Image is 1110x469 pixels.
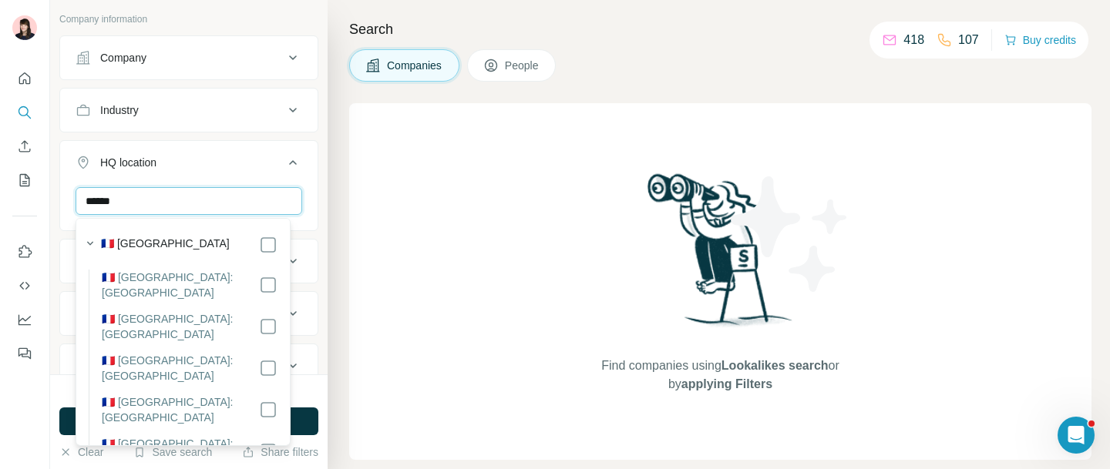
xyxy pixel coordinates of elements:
p: 107 [958,31,979,49]
button: Quick start [12,65,37,92]
button: Use Surfe on LinkedIn [12,238,37,266]
button: Company [60,39,318,76]
p: 418 [903,31,924,49]
span: People [505,58,540,73]
button: Search [12,99,37,126]
button: Save search [133,444,212,460]
button: Employees (size) [60,295,318,332]
div: HQ location [100,155,156,170]
button: Use Surfe API [12,272,37,300]
label: 🇫🇷 [GEOGRAPHIC_DATA]: [GEOGRAPHIC_DATA] [102,436,259,467]
img: Surfe Illustration - Stars [721,165,859,303]
iframe: Intercom live chat [1058,417,1095,454]
button: Share filters [242,444,318,460]
div: Company [100,50,146,65]
span: Find companies using or by [597,357,843,394]
button: My lists [12,166,37,194]
h4: Search [349,18,1091,40]
span: Companies [387,58,443,73]
span: Lookalikes search [721,359,829,372]
button: Enrich CSV [12,132,37,160]
img: Avatar [12,15,37,40]
p: Company information [59,12,318,26]
label: 🇫🇷 [GEOGRAPHIC_DATA]: [GEOGRAPHIC_DATA] [102,311,259,342]
span: applying Filters [681,377,772,390]
button: Run search [59,407,318,435]
button: Annual revenue ($) [60,243,318,280]
button: Clear [59,444,103,460]
label: 🇫🇷 [GEOGRAPHIC_DATA]: [GEOGRAPHIC_DATA] [102,270,259,300]
label: 🇫🇷 [GEOGRAPHIC_DATA]: [GEOGRAPHIC_DATA] [102,394,259,425]
button: Feedback [12,340,37,367]
label: 🇫🇷 [GEOGRAPHIC_DATA]: [GEOGRAPHIC_DATA] [102,353,259,384]
img: Surfe Illustration - Woman searching with binoculars [641,169,801,341]
button: Buy credits [1004,29,1076,51]
button: HQ location [60,144,318,187]
button: Industry [60,92,318,129]
div: Industry [100,102,139,118]
label: 🇫🇷 [GEOGRAPHIC_DATA] [101,236,230,254]
button: Technologies [60,347,318,384]
button: Dashboard [12,306,37,333]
